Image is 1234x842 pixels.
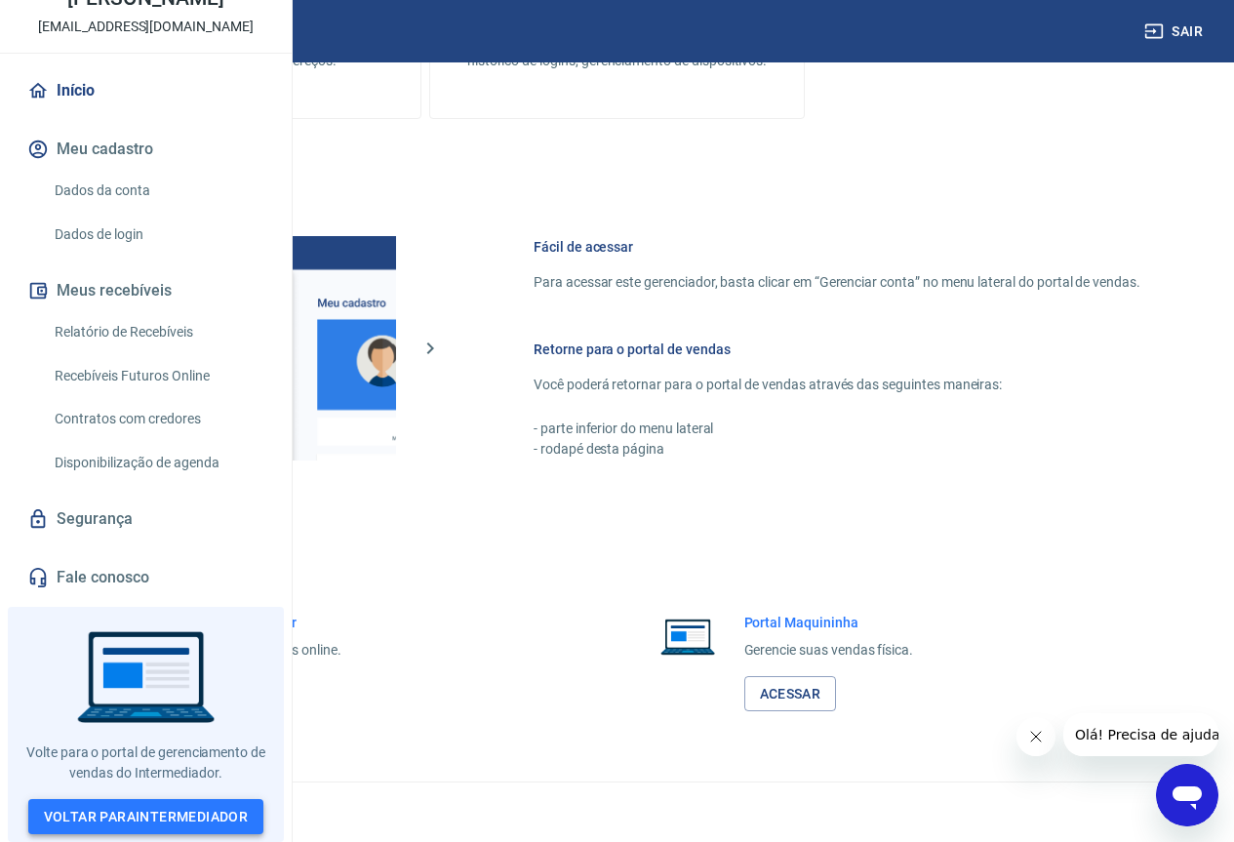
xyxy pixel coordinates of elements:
h6: Portal Maquininha [744,613,914,632]
p: Para acessar este gerenciador, basta clicar em “Gerenciar conta” no menu lateral do portal de ven... [534,272,1140,293]
a: Voltar paraIntermediador [28,799,264,835]
a: Recebíveis Futuros Online [47,356,268,396]
button: Sair [1140,14,1211,50]
a: Dados da conta [47,171,268,211]
a: Início [23,69,268,112]
a: Fale conosco [23,556,268,599]
a: Dados de login [47,215,268,255]
h5: Acesso rápido [47,546,1187,566]
iframe: Fechar mensagem [1016,717,1055,756]
button: Meu cadastro [23,128,268,171]
p: Você poderá retornar para o portal de vendas através das seguintes maneiras: [534,375,1140,395]
iframe: Botão para abrir a janela de mensagens [1156,764,1218,826]
p: [EMAIL_ADDRESS][DOMAIN_NAME] [38,17,254,37]
p: - parte inferior do menu lateral [534,419,1140,439]
a: Relatório de Recebíveis [47,312,268,352]
p: 2025 © [47,798,1187,819]
a: Contratos com credores [47,399,268,439]
a: Acessar [744,676,837,712]
a: Disponibilização de agenda [47,443,268,483]
iframe: Mensagem da empresa [1063,713,1218,756]
p: Gerencie suas vendas física. [744,640,914,661]
h6: Fácil de acessar [534,237,1140,257]
button: Meus recebíveis [23,269,268,312]
a: Segurança [23,498,268,541]
p: - rodapé desta página [534,439,1140,460]
span: Olá! Precisa de ajuda? [12,14,164,29]
h6: Retorne para o portal de vendas [534,340,1140,359]
img: Imagem de um notebook aberto [647,613,729,660]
